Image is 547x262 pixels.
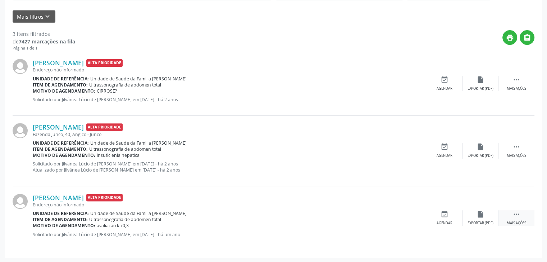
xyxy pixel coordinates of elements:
span: insuficienia hepatica [97,152,140,158]
a: [PERSON_NAME] [33,194,84,202]
b: Motivo de agendamento: [33,152,95,158]
span: Alta Prioridade [86,59,123,67]
i: event_available [441,210,448,218]
div: Fazenda Junco, 40, Angico - Junco [33,131,427,137]
div: de [13,38,75,45]
span: Ultrassonografia de abdomen total [89,146,161,152]
i:  [512,143,520,151]
div: 3 itens filtrados [13,30,75,38]
span: Ultrassonografia de abdomen total [89,216,161,223]
div: Exportar (PDF) [468,153,493,158]
div: Endereço não informado [33,67,427,73]
div: Agendar [437,86,452,91]
b: Item de agendamento: [33,146,88,152]
b: Unidade de referência: [33,210,89,216]
div: Mais ações [507,221,526,226]
div: Agendar [437,221,452,226]
b: Motivo de agendamento: [33,88,95,94]
button:  [520,30,534,45]
img: img [13,59,28,74]
div: Exportar (PDF) [468,221,493,226]
i: event_available [441,76,448,84]
span: Unidade de Saude da Familia [PERSON_NAME] [90,210,187,216]
button: print [502,30,517,45]
div: Página 1 de 1 [13,45,75,51]
span: Unidade de Saude da Familia [PERSON_NAME] [90,140,187,146]
i: event_available [441,143,448,151]
b: Item de agendamento: [33,82,88,88]
i:  [523,34,531,42]
span: avaliaçao k 70,3 [97,223,129,229]
b: Unidade de referência: [33,140,89,146]
i:  [512,210,520,218]
p: Solicitado por Jilvânea Lúcio de [PERSON_NAME] em [DATE] - há 2 anos Atualizado por Jilvânea Lúci... [33,161,427,173]
p: Solicitado por Jilvânea Lúcio de [PERSON_NAME] em [DATE] - há um ano [33,231,427,238]
i: print [506,34,514,42]
div: Mais ações [507,86,526,91]
b: Item de agendamento: [33,216,88,223]
div: Agendar [437,153,452,158]
i:  [512,76,520,84]
span: Alta Prioridade [86,123,123,131]
button: Mais filtroskeyboard_arrow_down [13,10,55,23]
div: Endereço não informado [33,202,427,208]
i: insert_drive_file [477,143,484,151]
i: keyboard_arrow_down [44,13,51,20]
span: Ultrassonografia de abdomen total [89,82,161,88]
span: Alta Prioridade [86,194,123,201]
span: Unidade de Saude da Familia [PERSON_NAME] [90,76,187,82]
strong: 7427 marcações na fila [19,38,75,45]
i: insert_drive_file [477,76,484,84]
div: Exportar (PDF) [468,86,493,91]
a: [PERSON_NAME] [33,123,84,131]
div: Mais ações [507,153,526,158]
b: Motivo de agendamento: [33,223,95,229]
a: [PERSON_NAME] [33,59,84,67]
b: Unidade de referência: [33,76,89,82]
span: CIRROSE? [97,88,117,94]
img: img [13,194,28,209]
p: Solicitado por Jilvânea Lúcio de [PERSON_NAME] em [DATE] - há 2 anos [33,97,427,103]
img: img [13,123,28,138]
i: insert_drive_file [477,210,484,218]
